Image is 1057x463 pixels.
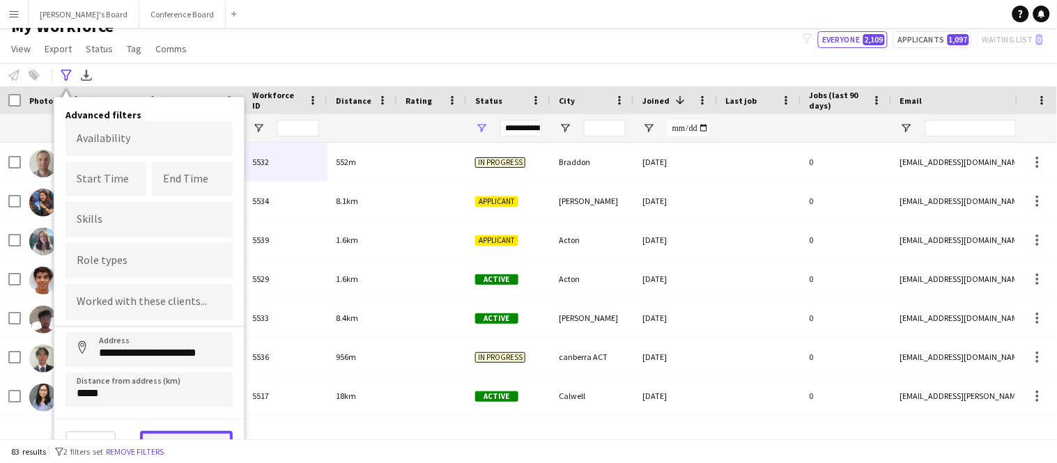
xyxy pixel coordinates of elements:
div: 5532 [244,143,327,181]
span: Email [900,95,923,106]
span: Photo [29,95,53,106]
div: 0 [801,143,892,181]
span: Last Name [176,95,217,106]
input: City Filter Input [584,120,626,136]
span: 18km [336,391,356,401]
div: 5539 [244,221,327,259]
button: Open Filter Menu [900,122,913,134]
div: [DATE] [634,338,718,376]
span: Status [475,95,502,106]
button: View results [140,431,233,459]
span: Distance [336,95,371,106]
div: 5533 [244,299,327,337]
span: 1.6km [336,235,358,245]
button: Open Filter Menu [642,122,655,134]
div: [PERSON_NAME] [550,299,634,337]
div: 5536 [244,338,327,376]
button: Clear [65,431,116,459]
span: Joined [642,95,670,106]
span: 1.6km [336,274,358,284]
img: Ryota Shimizu [29,345,57,372]
span: 1,097 [948,34,969,45]
input: Type to search skills... [77,214,222,226]
span: Jobs (last 90 days) [810,90,867,111]
button: [PERSON_NAME]'s Board [29,1,139,28]
span: Tag [127,42,141,55]
span: Last job [726,95,757,106]
h4: Advanced filters [65,109,233,121]
button: Conference Board [139,1,226,28]
span: In progress [475,352,525,363]
img: Erwan Ancillon [29,267,57,295]
div: [DATE] [634,143,718,181]
span: 956m [336,352,356,362]
app-action-btn: Export XLSX [78,67,95,84]
div: Acton [550,221,634,259]
div: 0 [801,338,892,376]
span: Export [45,42,72,55]
img: Camille Audoli [29,228,57,256]
div: canberra ACT [550,338,634,376]
div: [PERSON_NAME] [550,182,634,220]
span: Applicant [475,235,518,246]
div: 0 [801,377,892,415]
div: 0 [801,182,892,220]
button: Open Filter Menu [475,122,488,134]
button: Everyone2,109 [818,31,888,48]
div: [DATE] [634,377,718,415]
a: Export [39,40,77,58]
a: Comms [150,40,192,58]
button: Open Filter Menu [559,122,571,134]
img: Alban Comparat [29,150,57,178]
span: Active [475,313,518,324]
div: [DATE] [634,299,718,337]
div: 0 [801,299,892,337]
span: Comms [155,42,187,55]
span: City [559,95,575,106]
span: 2,109 [863,34,885,45]
span: Applicant [475,196,518,207]
div: Braddon [550,143,634,181]
a: Tag [121,40,147,58]
span: 8.1km [336,196,358,206]
span: Rating [406,95,432,106]
div: 5534 [244,182,327,220]
span: Active [475,391,518,402]
app-action-btn: Advanced filters [58,67,75,84]
button: Remove filters [103,444,167,460]
input: Type to search clients... [77,296,222,308]
div: [DATE] [634,221,718,259]
span: Active [475,274,518,285]
span: In progress [475,157,525,168]
img: Kai Biton [29,306,57,333]
div: [DATE] [634,260,718,298]
img: Khaing Nyein [29,384,57,411]
div: 0 [801,260,892,298]
div: 0 [801,221,892,259]
div: [DATE] [634,182,718,220]
div: Acton [550,260,634,298]
input: Workforce ID Filter Input [277,120,319,136]
input: Joined Filter Input [668,120,709,136]
div: 5529 [244,260,327,298]
img: Azénor Le Buhé [29,189,57,217]
div: Calwell [550,377,634,415]
span: 8.4km [336,313,358,323]
input: Type to search role types... [77,255,222,267]
span: Workforce ID [252,90,302,111]
a: View [6,40,36,58]
button: Applicants1,097 [893,31,972,48]
span: Status [86,42,113,55]
span: First Name [99,95,141,106]
div: 5517 [244,377,327,415]
a: Status [80,40,118,58]
span: View [11,42,31,55]
span: 552m [336,157,356,167]
button: Open Filter Menu [252,122,265,134]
